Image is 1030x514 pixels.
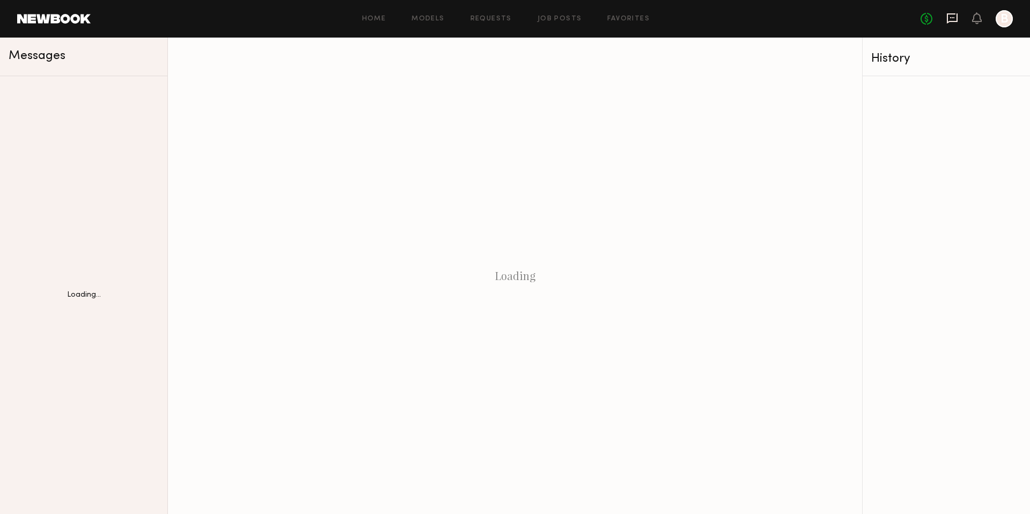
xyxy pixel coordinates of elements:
a: Home [362,16,386,23]
div: Loading... [67,291,101,299]
a: Favorites [607,16,650,23]
a: Job Posts [538,16,582,23]
a: Requests [470,16,512,23]
div: Loading [168,38,862,514]
a: Models [411,16,444,23]
div: History [871,53,1021,65]
a: B [996,10,1013,27]
span: Messages [9,50,65,62]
